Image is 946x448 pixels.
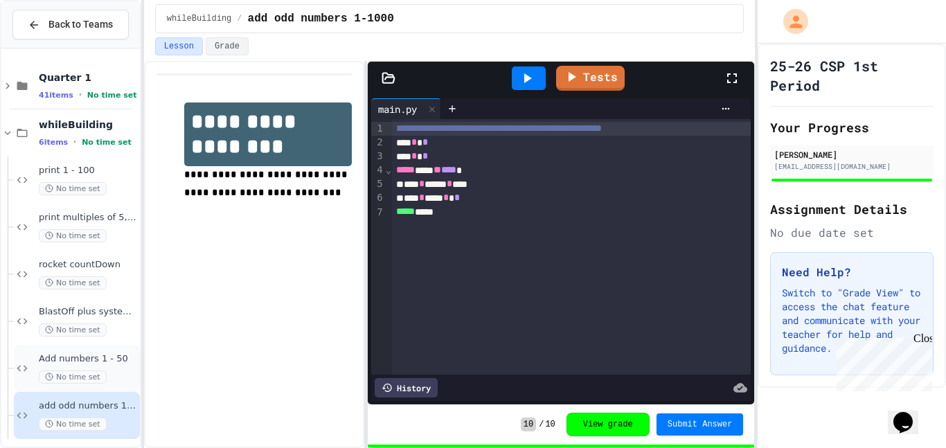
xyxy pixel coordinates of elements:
button: Grade [206,37,249,55]
span: Quarter 1 [39,71,137,84]
span: No time set [39,182,107,195]
p: Switch to "Grade View" to access the chat feature and communicate with your teacher for help and ... [782,286,922,355]
span: No time set [82,138,132,147]
iframe: chat widget [888,393,932,434]
span: 10 [521,418,536,431]
span: whileBuilding [167,13,232,24]
iframe: chat widget [831,332,932,391]
div: 5 [371,177,385,191]
span: 41 items [39,91,73,100]
span: rocket countDown [39,259,137,271]
h2: Your Progress [770,118,934,137]
button: Back to Teams [12,10,129,39]
span: • [79,89,82,100]
span: No time set [39,370,107,384]
span: / [237,13,242,24]
span: No time set [39,323,107,337]
div: No due date set [770,224,934,241]
div: main.py [371,102,424,116]
div: 6 [371,191,385,205]
span: No time set [39,418,107,431]
div: [EMAIL_ADDRESS][DOMAIN_NAME] [774,161,929,172]
span: whileBuilding [39,118,137,131]
div: My Account [769,6,812,37]
button: View grade [566,413,650,436]
span: • [73,136,76,147]
div: History [375,378,438,397]
span: print 1 - 100 [39,165,137,177]
span: Add numbers 1 - 50 [39,353,137,365]
span: print multiples of 5, 1-100 [39,212,137,224]
span: Fold line [385,164,392,175]
div: Chat with us now!Close [6,6,96,88]
span: Back to Teams [48,17,113,32]
span: No time set [87,91,137,100]
div: 2 [371,136,385,150]
span: add odd numbers 1-1000 [39,400,137,412]
span: No time set [39,229,107,242]
span: 10 [545,419,555,430]
h2: Assignment Details [770,199,934,219]
button: Lesson [155,37,203,55]
div: 7 [371,206,385,219]
span: / [539,419,544,430]
span: 6 items [39,138,68,147]
div: 1 [371,122,385,136]
span: Submit Answer [668,419,733,430]
div: [PERSON_NAME] [774,148,929,161]
a: Tests [556,66,625,91]
div: main.py [371,98,441,119]
button: Submit Answer [657,413,744,436]
span: BlastOff plus system check [39,306,137,318]
h1: 25-26 CSP 1st Period [770,56,934,95]
div: 4 [371,163,385,177]
div: 3 [371,150,385,163]
span: No time set [39,276,107,289]
span: add odd numbers 1-1000 [248,10,394,27]
h3: Need Help? [782,264,922,280]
